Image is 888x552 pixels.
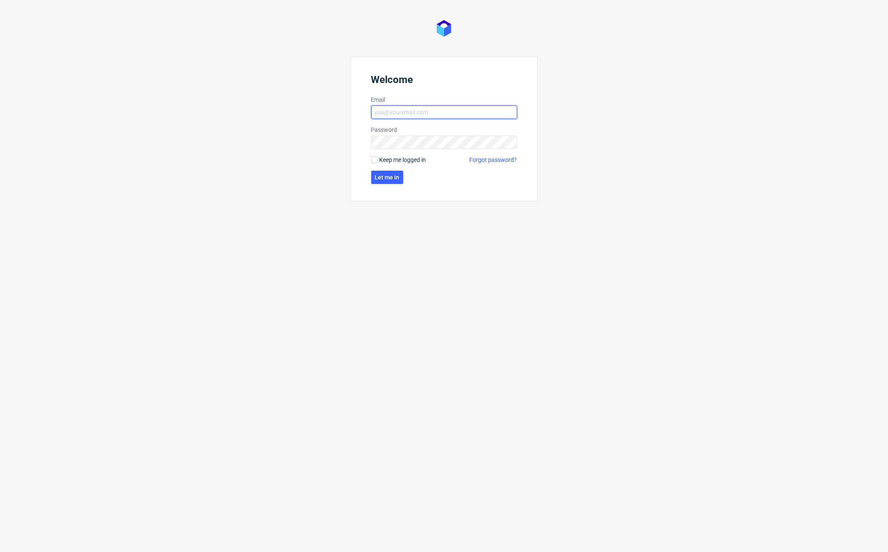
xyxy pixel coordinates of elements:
span: Let me in [375,174,400,180]
label: Email [371,96,517,104]
header: Welcome [371,74,517,89]
span: Keep me logged in [380,156,426,164]
button: Let me in [371,171,403,184]
input: you@youremail.com [371,106,517,119]
a: Forgot password? [470,156,517,164]
label: Password [371,126,517,134]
